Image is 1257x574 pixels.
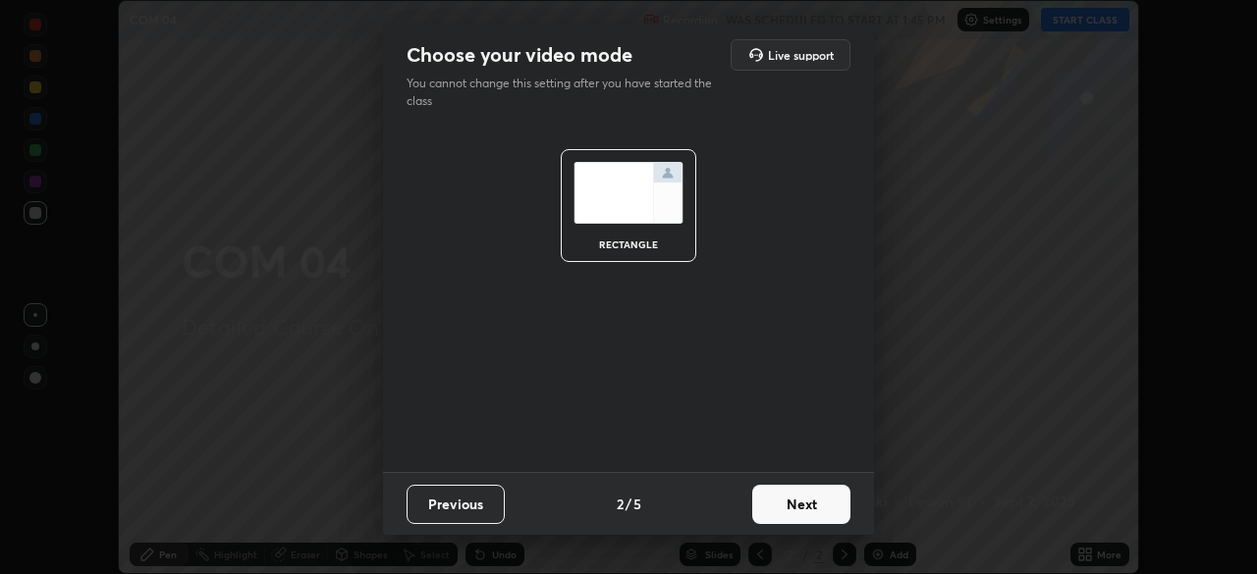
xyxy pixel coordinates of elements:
[407,75,725,110] p: You cannot change this setting after you have started the class
[407,485,505,524] button: Previous
[752,485,850,524] button: Next
[574,162,683,224] img: normalScreenIcon.ae25ed63.svg
[407,42,632,68] h2: Choose your video mode
[633,494,641,514] h4: 5
[589,239,668,249] div: rectangle
[626,494,631,514] h4: /
[768,49,834,61] h5: Live support
[617,494,624,514] h4: 2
